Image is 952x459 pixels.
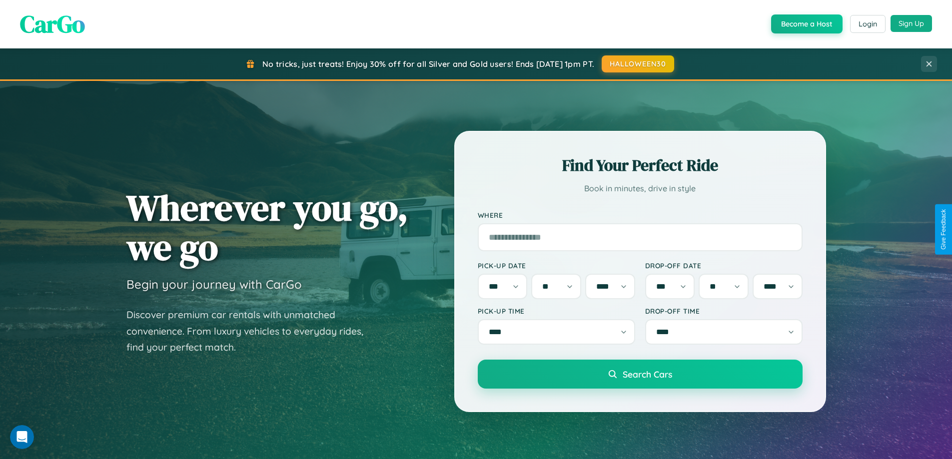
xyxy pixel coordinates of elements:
button: Sign Up [891,15,932,32]
button: HALLOWEEN30 [602,55,674,72]
h3: Begin your journey with CarGo [126,277,302,292]
button: Become a Host [771,14,843,33]
button: Login [850,15,886,33]
label: Drop-off Date [645,261,803,270]
label: Where [478,211,803,219]
span: No tricks, just treats! Enjoy 30% off for all Silver and Gold users! Ends [DATE] 1pm PT. [262,59,594,69]
button: Search Cars [478,360,803,389]
h2: Find Your Perfect Ride [478,154,803,176]
p: Book in minutes, drive in style [478,181,803,196]
h1: Wherever you go, we go [126,188,408,267]
span: CarGo [20,7,85,40]
p: Discover premium car rentals with unmatched convenience. From luxury vehicles to everyday rides, ... [126,307,376,356]
label: Pick-up Time [478,307,635,315]
span: Search Cars [623,369,672,380]
div: Give Feedback [940,209,947,250]
iframe: Intercom live chat [10,425,34,449]
label: Pick-up Date [478,261,635,270]
label: Drop-off Time [645,307,803,315]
